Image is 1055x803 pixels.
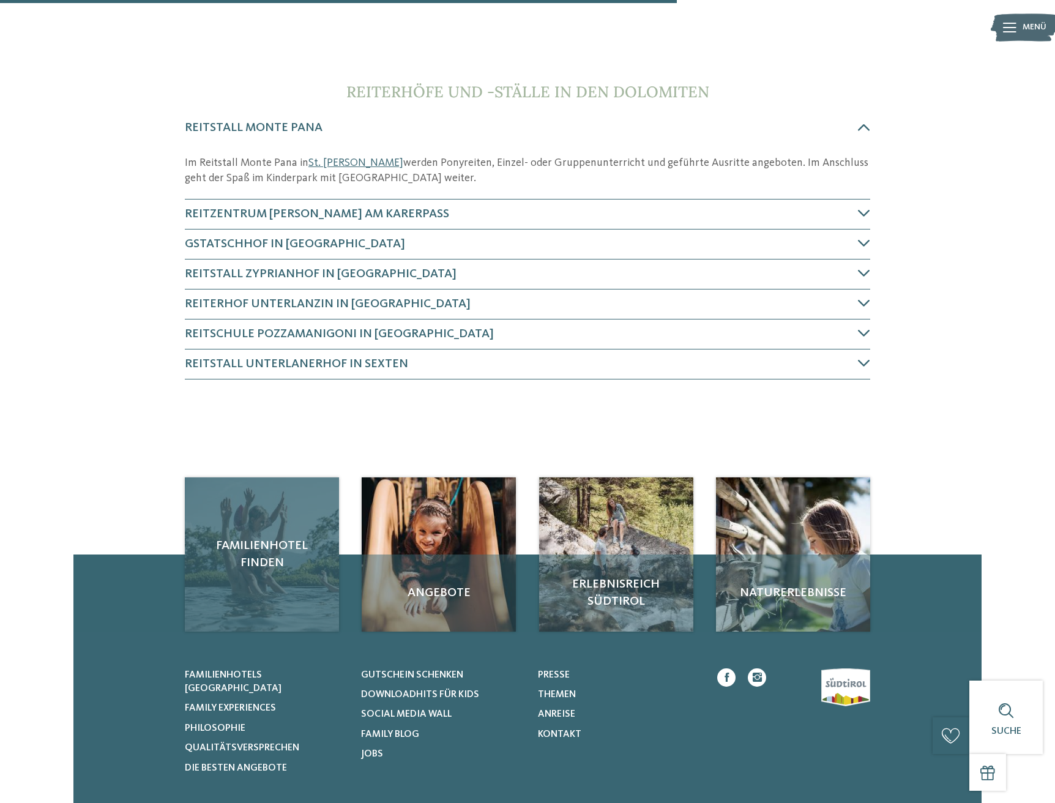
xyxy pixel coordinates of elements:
[185,701,346,715] a: Family Experiences
[538,708,699,721] a: Anreise
[539,477,693,632] img: Reiten in den Dolomiten wie im Wilden Westen
[538,730,581,739] span: Kontakt
[361,688,522,701] a: Downloadhits für Kids
[185,668,346,696] a: Familienhotels [GEOGRAPHIC_DATA]
[185,743,299,753] span: Qualitätsversprechen
[185,670,281,693] span: Familienhotels [GEOGRAPHIC_DATA]
[374,585,504,602] span: Angebote
[538,709,575,719] span: Anreise
[185,477,339,632] a: Reiten in den Dolomiten wie im Wilden Westen Familienhotel finden
[361,728,522,741] a: Family Blog
[538,688,699,701] a: Themen
[185,741,346,755] a: Qualitätsversprechen
[185,122,322,134] span: Reitstall Monte Pana
[185,268,457,280] span: Reitstall Zyprianhof in [GEOGRAPHIC_DATA]
[185,763,287,773] span: Die besten Angebote
[185,358,408,370] span: Reitstall Unterlanerhof in Sexten
[346,82,709,102] span: Reiterhöfe und -ställe in den Dolomiten
[361,708,522,721] a: Social Media Wall
[716,477,870,632] img: Reiten in den Dolomiten wie im Wilden Westen
[197,537,327,572] span: Familienhotel finden
[361,668,522,682] a: Gutschein schenken
[361,709,452,719] span: Social Media Wall
[361,670,463,680] span: Gutschein schenken
[185,238,405,250] span: Gstatschhof in [GEOGRAPHIC_DATA]
[185,328,494,340] span: Reitschule Pozzamanigoni in [GEOGRAPHIC_DATA]
[361,730,419,739] span: Family Blog
[185,723,245,733] span: Philosophie
[539,477,693,632] a: Reiten in den Dolomiten wie im Wilden Westen Erlebnisreich Südtirol
[716,477,870,632] a: Reiten in den Dolomiten wie im Wilden Westen Naturerlebnisse
[185,298,471,310] span: Reiterhof Unterlanzin in [GEOGRAPHIC_DATA]
[185,208,449,220] span: Reitzentrum [PERSON_NAME] am Karerpass
[538,668,699,682] a: Presse
[185,761,346,775] a: Die besten Angebote
[538,728,699,741] a: Kontakt
[361,690,479,700] span: Downloadhits für Kids
[551,576,681,610] span: Erlebnisreich Südtirol
[185,722,346,735] a: Philosophie
[185,703,276,713] span: Family Experiences
[991,726,1021,736] span: Suche
[185,155,870,186] p: Im Reitstall Monte Pana in werden Ponyreiten, Einzel- oder Gruppenunterricht und geführte Ausritt...
[362,477,516,632] img: Reiten in den Dolomiten wie im Wilden Westen
[361,749,383,759] span: Jobs
[538,670,570,680] span: Presse
[728,585,858,602] span: Naturerlebnisse
[361,747,522,761] a: Jobs
[362,477,516,632] a: Reiten in den Dolomiten wie im Wilden Westen Angebote
[538,690,576,700] span: Themen
[308,157,403,168] a: St. [PERSON_NAME]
